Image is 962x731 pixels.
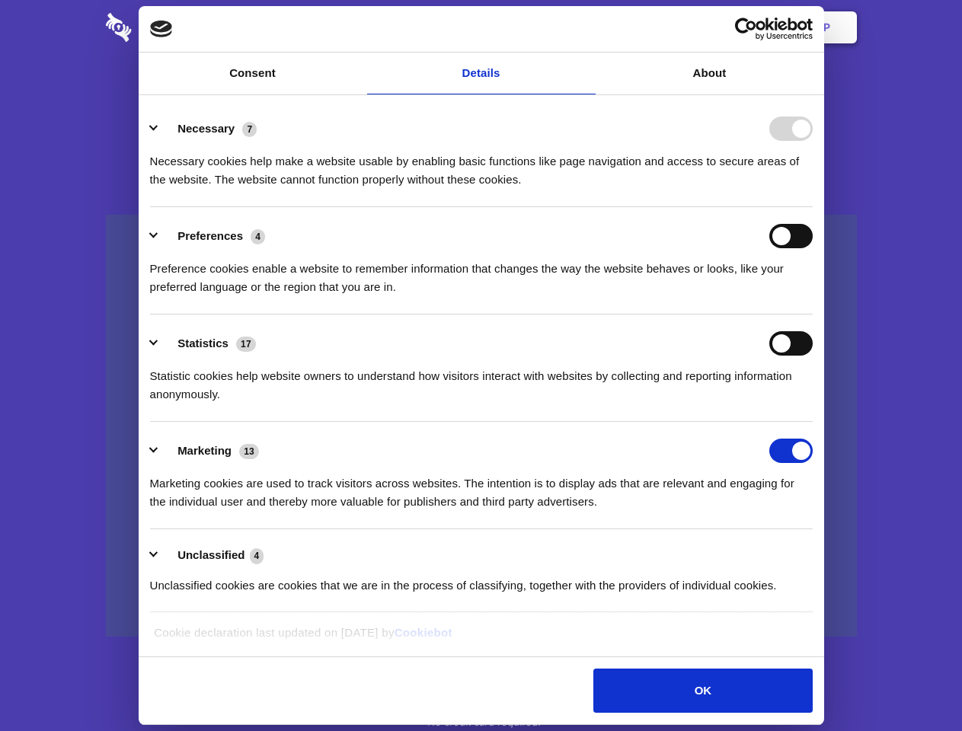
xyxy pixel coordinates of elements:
label: Statistics [177,337,229,350]
img: logo-wordmark-white-trans-d4663122ce5f474addd5e946df7df03e33cb6a1c49d2221995e7729f52c070b2.svg [106,13,236,42]
div: Marketing cookies are used to track visitors across websites. The intention is to display ads tha... [150,463,813,511]
div: Preference cookies enable a website to remember information that changes the way the website beha... [150,248,813,296]
a: Details [367,53,596,94]
span: 4 [251,229,265,244]
a: Usercentrics Cookiebot - opens in a new window [679,18,813,40]
h1: Eliminate Slack Data Loss. [106,69,857,123]
button: Marketing (13) [150,439,269,463]
span: 13 [239,444,259,459]
h4: Auto-redaction of sensitive data, encrypted data sharing and self-destructing private chats. Shar... [106,139,857,189]
img: logo [150,21,173,37]
div: Necessary cookies help make a website usable by enabling basic functions like page navigation and... [150,141,813,189]
button: Statistics (17) [150,331,266,356]
div: Cookie declaration last updated on [DATE] by [142,624,820,653]
a: Pricing [447,4,513,51]
iframe: Drift Widget Chat Controller [886,655,944,713]
label: Preferences [177,229,243,242]
button: Unclassified (4) [150,546,273,565]
div: Unclassified cookies are cookies that we are in the process of classifying, together with the pro... [150,565,813,595]
label: Necessary [177,122,235,135]
span: 17 [236,337,256,352]
div: Statistic cookies help website owners to understand how visitors interact with websites by collec... [150,356,813,404]
span: 4 [250,548,264,563]
button: OK [593,669,812,713]
a: Wistia video thumbnail [106,215,857,637]
label: Marketing [177,444,232,457]
a: Cookiebot [395,626,452,639]
a: Consent [139,53,367,94]
a: Contact [618,4,688,51]
button: Preferences (4) [150,224,275,248]
a: Login [691,4,757,51]
a: About [596,53,824,94]
span: 7 [242,122,257,137]
button: Necessary (7) [150,117,267,141]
